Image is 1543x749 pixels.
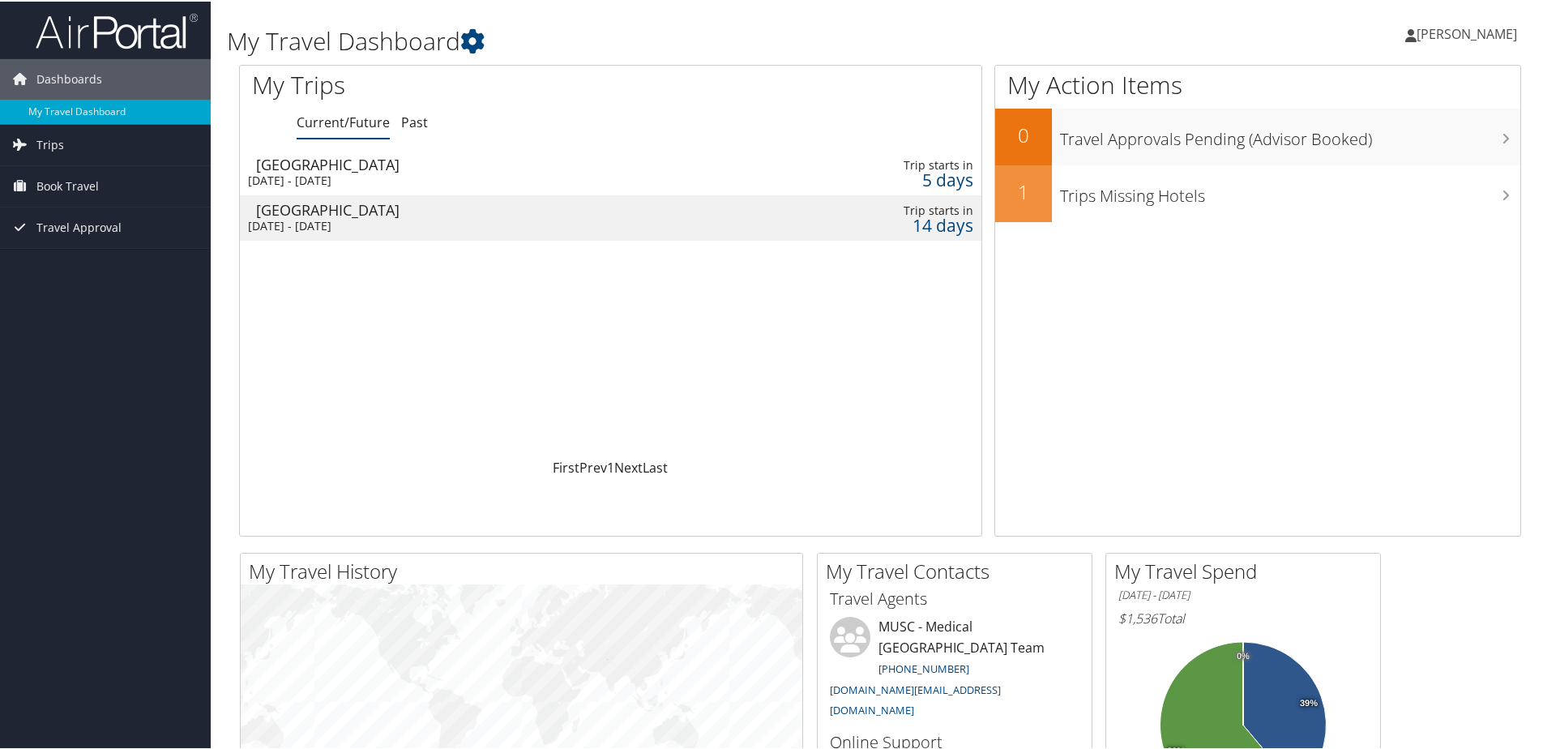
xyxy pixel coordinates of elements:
[995,120,1052,148] h2: 0
[643,457,668,475] a: Last
[814,156,973,171] div: Trip starts in
[1114,556,1380,584] h2: My Travel Spend
[995,107,1520,164] a: 0Travel Approvals Pending (Advisor Booked)
[995,177,1052,204] h2: 1
[1417,24,1517,41] span: [PERSON_NAME]
[297,112,390,130] a: Current/Future
[553,457,579,475] a: First
[256,201,726,216] div: [GEOGRAPHIC_DATA]
[614,457,643,475] a: Next
[1060,118,1520,149] h3: Travel Approvals Pending (Advisor Booked)
[1118,586,1368,601] h6: [DATE] - [DATE]
[830,681,1001,717] a: [DOMAIN_NAME][EMAIL_ADDRESS][DOMAIN_NAME]
[248,217,718,232] div: [DATE] - [DATE]
[249,556,802,584] h2: My Travel History
[826,556,1092,584] h2: My Travel Contacts
[822,615,1088,723] li: MUSC - Medical [GEOGRAPHIC_DATA] Team
[401,112,428,130] a: Past
[607,457,614,475] a: 1
[995,66,1520,101] h1: My Action Items
[579,457,607,475] a: Prev
[252,66,660,101] h1: My Trips
[36,123,64,164] span: Trips
[1118,608,1368,626] h6: Total
[1237,650,1250,660] tspan: 0%
[248,172,718,186] div: [DATE] - [DATE]
[256,156,726,170] div: [GEOGRAPHIC_DATA]
[1405,8,1533,57] a: [PERSON_NAME]
[995,164,1520,220] a: 1Trips Missing Hotels
[227,23,1098,57] h1: My Travel Dashboard
[1118,608,1157,626] span: $1,536
[1300,697,1318,707] tspan: 39%
[814,171,973,186] div: 5 days
[878,660,969,674] a: [PHONE_NUMBER]
[36,206,122,246] span: Travel Approval
[36,58,102,98] span: Dashboards
[1060,175,1520,206] h3: Trips Missing Hotels
[36,165,99,205] span: Book Travel
[814,216,973,231] div: 14 days
[830,586,1079,609] h3: Travel Agents
[814,202,973,216] div: Trip starts in
[36,11,198,49] img: airportal-logo.png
